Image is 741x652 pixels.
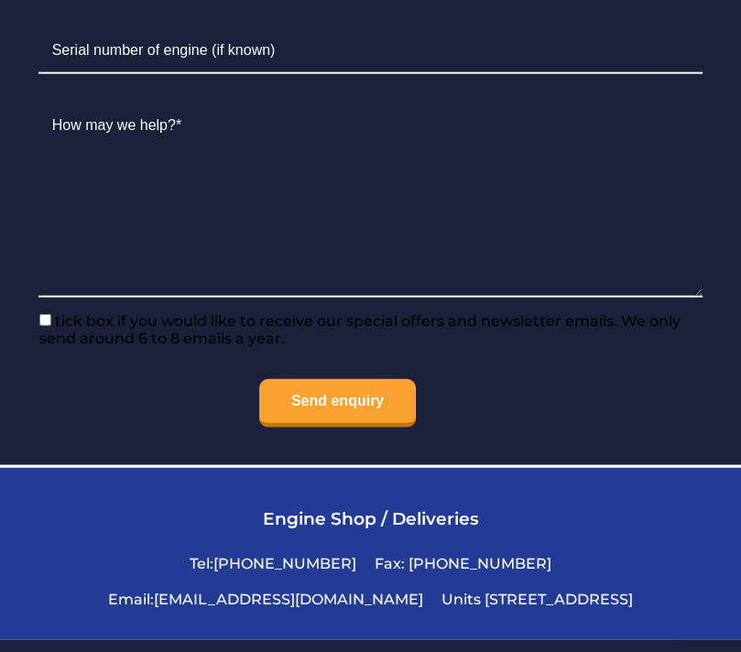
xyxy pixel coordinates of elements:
span: tick box if you would like to receive our special offers and newsletter emails. We only send arou... [39,312,681,347]
h3: Engine Shop / Deliveries [23,508,718,529]
input: Send enquiry [259,379,416,428]
a: [EMAIL_ADDRESS][DOMAIN_NAME] [154,591,423,608]
li: Units [STREET_ADDRESS] [432,581,642,617]
li: Tel: [180,546,365,581]
a: [PHONE_NUMBER] [213,555,356,572]
li: Email: [99,581,432,617]
input: tick box if you would like to receive our special offers and newsletter emails. We only send arou... [39,314,51,326]
li: Fax: [PHONE_NUMBER] [365,546,561,581]
input: Serial number of engine (if known) [38,28,703,74]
